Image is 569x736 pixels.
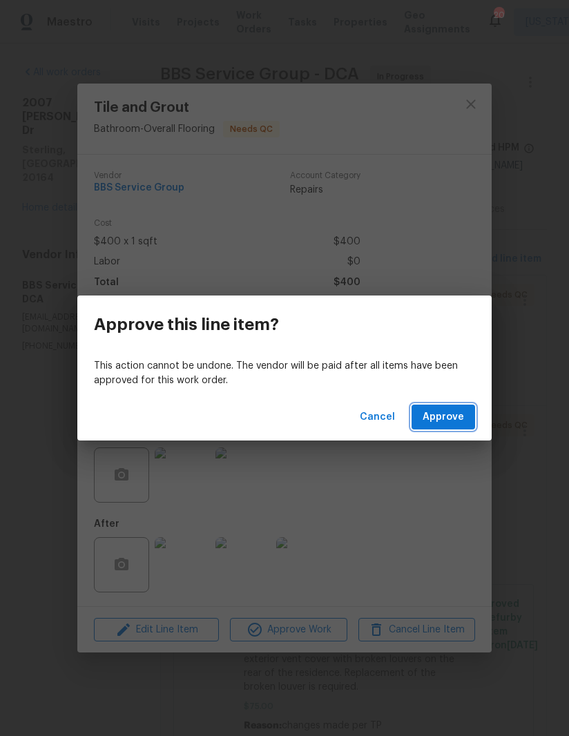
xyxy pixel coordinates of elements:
[94,359,475,388] p: This action cannot be undone. The vendor will be paid after all items have been approved for this...
[354,405,401,430] button: Cancel
[360,409,395,426] span: Cancel
[94,315,279,334] h3: Approve this line item?
[412,405,475,430] button: Approve
[423,409,464,426] span: Approve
